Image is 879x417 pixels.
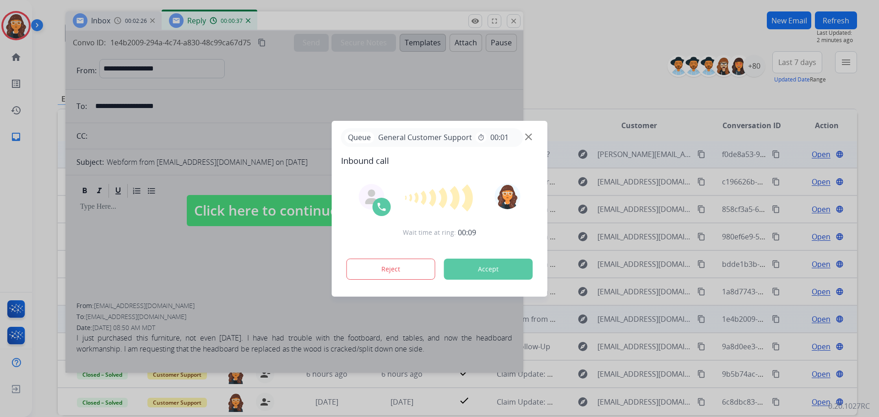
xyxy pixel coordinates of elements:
[345,132,374,143] p: Queue
[444,259,533,280] button: Accept
[494,184,520,209] img: avatar
[347,259,435,280] button: Reject
[458,227,476,238] span: 00:09
[477,134,485,141] mat-icon: timer
[490,132,509,143] span: 00:01
[376,201,387,212] img: call-icon
[341,154,538,167] span: Inbound call
[525,133,532,140] img: close-button
[828,401,870,412] p: 0.20.1027RC
[364,190,379,204] img: agent-avatar
[374,132,476,143] span: General Customer Support
[403,228,456,237] span: Wait time at ring:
